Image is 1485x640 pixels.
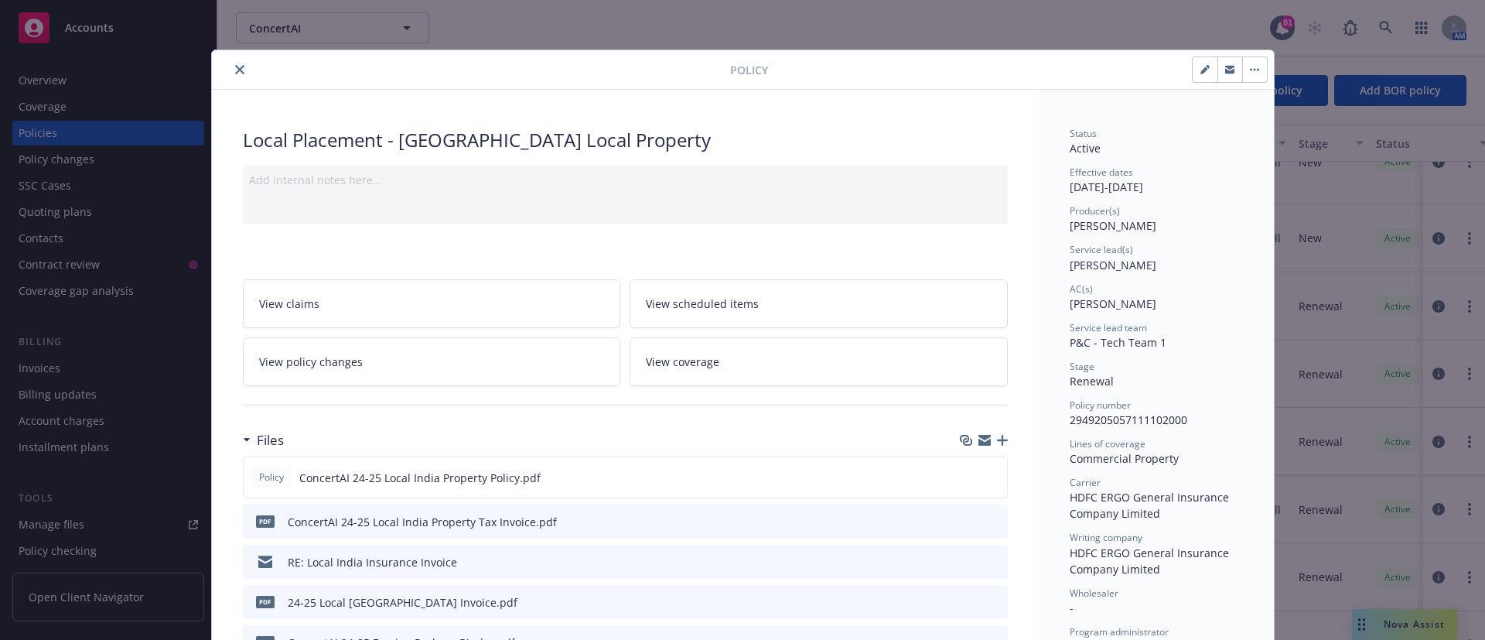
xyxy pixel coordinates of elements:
div: RE: Local India Insurance Invoice [288,554,457,570]
div: Files [243,430,284,450]
button: preview file [988,554,1002,570]
span: - [1070,601,1074,615]
button: download file [963,594,975,611]
button: download file [962,470,975,486]
button: preview file [988,594,1002,611]
span: P&C - Tech Team 1 [1070,335,1166,350]
span: Wholesaler [1070,587,1118,600]
span: Stage [1070,360,1094,373]
button: preview file [987,470,1001,486]
span: [PERSON_NAME] [1070,258,1156,272]
span: View claims [259,296,319,312]
span: Service lead(s) [1070,243,1133,256]
span: 2949205057111102000 [1070,412,1187,427]
span: HDFC ERGO General Insurance Company Limited [1070,546,1232,577]
span: Effective dates [1070,166,1133,179]
span: AC(s) [1070,282,1093,296]
div: Add internal notes here... [249,172,1002,188]
span: Carrier [1070,476,1101,489]
button: download file [963,514,975,530]
a: View coverage [630,337,1008,386]
a: View scheduled items [630,279,1008,328]
span: pdf [256,596,275,607]
span: Active [1070,141,1101,156]
span: Policy [730,62,768,78]
div: [DATE] - [DATE] [1070,166,1243,195]
span: Policy [256,471,287,484]
span: Service lead team [1070,321,1147,334]
a: View claims [243,279,621,328]
span: pdf [256,515,275,527]
button: preview file [988,514,1002,530]
span: [PERSON_NAME] [1070,296,1156,311]
h3: Files [257,430,284,450]
span: Renewal [1070,374,1114,388]
span: HDFC ERGO General Insurance Company Limited [1070,490,1232,521]
div: Local Placement - [GEOGRAPHIC_DATA] Local Property [243,127,1008,153]
div: 24-25 Local [GEOGRAPHIC_DATA] Invoice.pdf [288,594,517,611]
span: View scheduled items [646,296,759,312]
span: [PERSON_NAME] [1070,218,1156,233]
span: Writing company [1070,531,1142,544]
a: View policy changes [243,337,621,386]
span: Program administrator [1070,625,1169,638]
span: Policy number [1070,399,1131,412]
button: close [230,60,249,79]
div: Commercial Property [1070,450,1243,467]
button: download file [963,554,975,570]
div: ConcertAI 24-25 Local India Property Tax Invoice.pdf [288,514,557,530]
span: View policy changes [259,354,363,370]
span: Lines of coverage [1070,437,1145,450]
span: ConcertAI 24-25 Local India Property Policy.pdf [299,470,541,486]
span: Status [1070,127,1097,140]
span: View coverage [646,354,719,370]
span: Producer(s) [1070,204,1120,217]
